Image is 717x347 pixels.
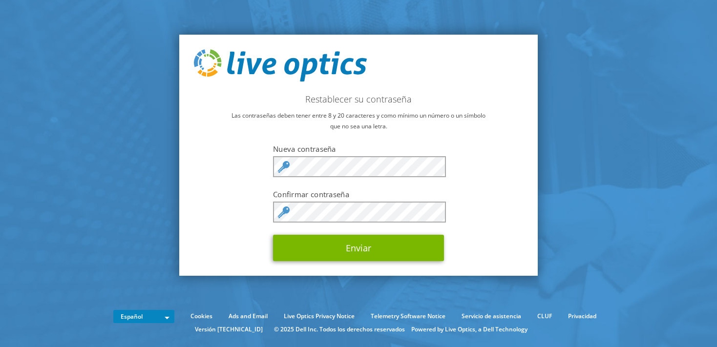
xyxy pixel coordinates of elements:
a: Privacidad [561,311,604,322]
a: CLUF [530,311,559,322]
a: Live Optics Privacy Notice [276,311,362,322]
label: Confirmar contraseña [273,189,444,199]
label: Nueva contraseña [273,144,444,154]
button: Enviar [273,235,444,261]
a: Telemetry Software Notice [363,311,453,322]
li: Powered by Live Optics, a Dell Technology [411,324,527,335]
li: Versión [TECHNICAL_ID] [190,324,268,335]
a: Ads and Email [221,311,275,322]
img: live_optics_svg.svg [194,49,367,82]
p: Las contraseñas deben tener entre 8 y 20 caracteres y como mínimo un número o un símbolo que no s... [194,110,523,132]
a: Cookies [183,311,220,322]
li: © 2025 Dell Inc. Todos los derechos reservados [269,324,410,335]
a: Servicio de asistencia [454,311,528,322]
h2: Restablecer su contraseña [194,94,523,104]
